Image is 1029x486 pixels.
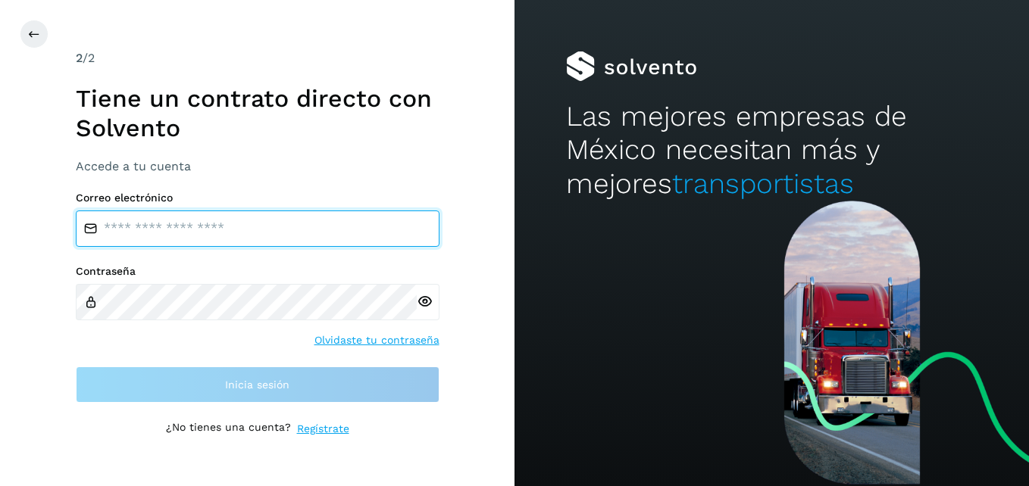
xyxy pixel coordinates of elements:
[76,49,439,67] div: /2
[297,421,349,437] a: Regístrate
[76,192,439,204] label: Correo electrónico
[672,167,854,200] span: transportistas
[76,366,439,403] button: Inicia sesión
[225,379,289,390] span: Inicia sesión
[314,332,439,348] a: Olvidaste tu contraseña
[76,84,439,142] h1: Tiene un contrato directo con Solvento
[76,51,83,65] span: 2
[76,159,439,173] h3: Accede a tu cuenta
[566,100,977,201] h2: Las mejores empresas de México necesitan más y mejores
[76,265,439,278] label: Contraseña
[166,421,291,437] p: ¿No tienes una cuenta?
